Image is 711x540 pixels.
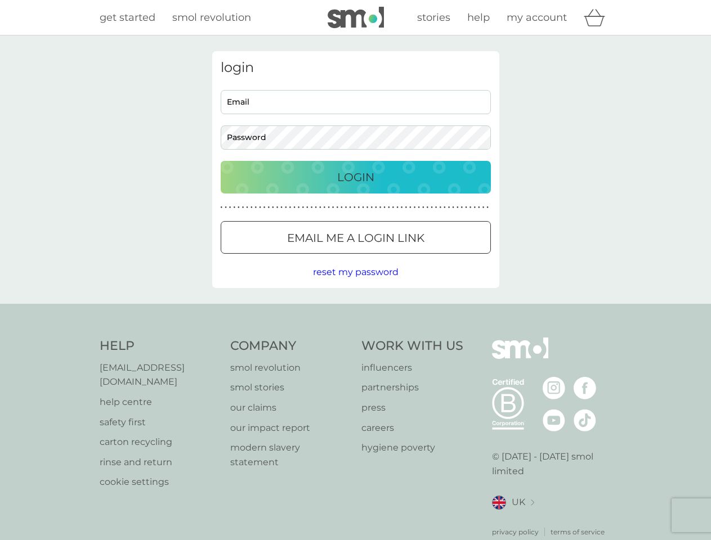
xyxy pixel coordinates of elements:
[230,337,350,355] h4: Company
[482,205,485,210] p: ●
[230,380,350,395] a: smol stories
[361,421,463,435] a: careers
[574,409,596,431] img: visit the smol Tiktok page
[229,205,231,210] p: ●
[551,526,605,537] p: terms of service
[469,205,472,210] p: ●
[361,337,463,355] h4: Work With Us
[280,205,283,210] p: ●
[221,161,491,193] button: Login
[531,499,534,506] img: select a new location
[405,205,407,210] p: ●
[272,205,274,210] p: ●
[230,400,350,415] p: our claims
[233,205,235,210] p: ●
[507,11,567,24] span: my account
[349,205,351,210] p: ●
[267,205,270,210] p: ●
[358,205,360,210] p: ●
[478,205,480,210] p: ●
[467,11,490,24] span: help
[302,205,304,210] p: ●
[324,205,326,210] p: ●
[172,10,251,26] a: smol revolution
[276,205,279,210] p: ●
[383,205,386,210] p: ●
[336,205,338,210] p: ●
[221,60,491,76] h3: login
[341,205,343,210] p: ●
[444,205,446,210] p: ●
[319,205,321,210] p: ●
[230,440,350,469] a: modern slavery statement
[328,7,384,28] img: smol
[422,205,424,210] p: ●
[361,440,463,455] p: hygiene poverty
[379,205,382,210] p: ●
[362,205,364,210] p: ●
[242,205,244,210] p: ●
[289,205,292,210] p: ●
[507,10,567,26] a: my account
[287,229,424,247] p: Email me a login link
[492,449,612,478] p: © [DATE] - [DATE] smol limited
[306,205,308,210] p: ●
[457,205,459,210] p: ●
[574,377,596,399] img: visit the smol Facebook page
[492,337,548,376] img: smol
[263,205,266,210] p: ●
[366,205,369,210] p: ●
[492,526,539,537] a: privacy policy
[417,11,450,24] span: stories
[100,475,220,489] a: cookie settings
[417,10,450,26] a: stories
[315,205,317,210] p: ●
[361,380,463,395] p: partnerships
[100,395,220,409] a: help centre
[293,205,296,210] p: ●
[388,205,390,210] p: ●
[251,205,253,210] p: ●
[361,361,463,375] a: influencers
[100,337,220,355] h4: Help
[337,168,374,186] p: Login
[298,205,300,210] p: ●
[543,377,565,399] img: visit the smol Instagram page
[221,205,223,210] p: ●
[313,267,399,277] span: reset my password
[361,400,463,415] a: press
[172,11,251,24] span: smol revolution
[370,205,373,210] p: ●
[230,421,350,435] a: our impact report
[100,435,220,449] a: carton recycling
[435,205,437,210] p: ●
[427,205,429,210] p: ●
[414,205,416,210] p: ●
[100,11,155,24] span: get started
[401,205,403,210] p: ●
[100,415,220,430] a: safety first
[332,205,334,210] p: ●
[375,205,377,210] p: ●
[100,361,220,389] a: [EMAIL_ADDRESS][DOMAIN_NAME]
[418,205,420,210] p: ●
[492,496,506,510] img: UK flag
[448,205,450,210] p: ●
[246,205,248,210] p: ●
[396,205,399,210] p: ●
[238,205,240,210] p: ●
[259,205,261,210] p: ●
[100,455,220,470] a: rinse and return
[452,205,454,210] p: ●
